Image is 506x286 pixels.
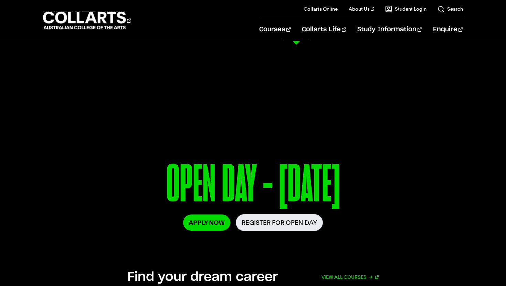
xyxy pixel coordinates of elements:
[183,214,230,231] a: Apply Now
[304,5,338,12] a: Collarts Online
[43,11,131,30] div: Go to homepage
[302,18,346,41] a: Collarts Life
[357,18,422,41] a: Study Information
[127,269,278,285] h2: Find your dream career
[349,5,374,12] a: About Us
[48,157,458,214] p: OPEN DAY - [DATE]
[438,5,463,12] a: Search
[385,5,426,12] a: Student Login
[236,214,323,231] a: Register for Open Day
[321,269,379,285] a: View all courses
[259,18,291,41] a: Courses
[433,18,463,41] a: Enquire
